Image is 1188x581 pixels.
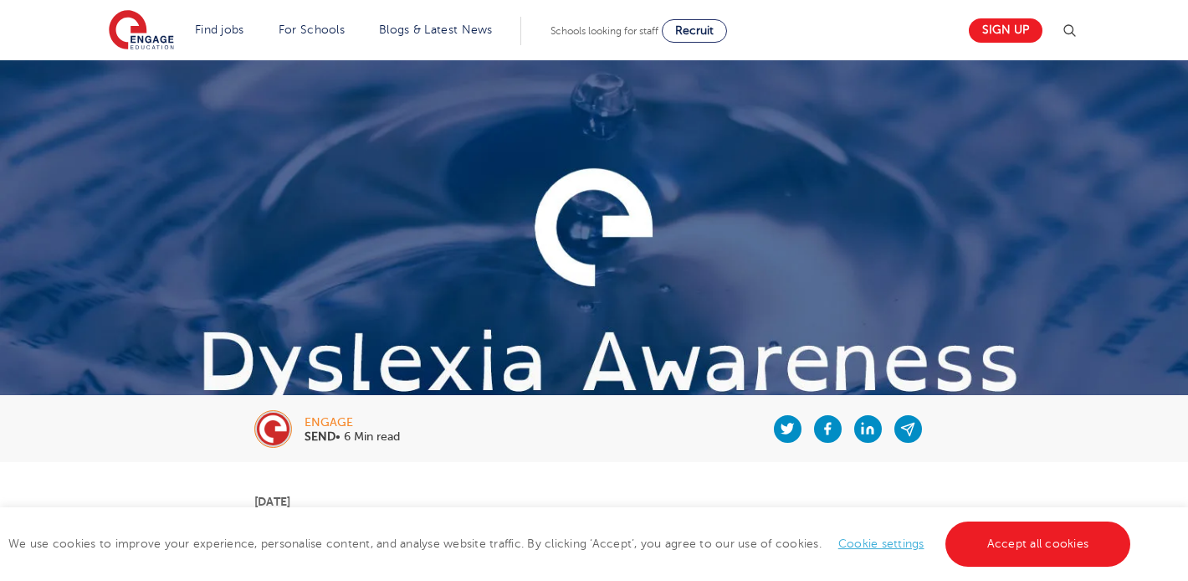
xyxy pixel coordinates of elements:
p: • 6 Min read [305,431,400,443]
a: Cookie settings [838,537,924,550]
a: Blogs & Latest News [379,23,493,36]
a: Accept all cookies [945,522,1131,567]
a: For Schools [279,23,345,36]
b: SEND [305,430,335,443]
div: engage [305,417,400,429]
a: Find jobs [195,23,244,36]
span: Schools looking for staff [550,25,658,37]
a: Sign up [969,18,1042,43]
span: Recruit [675,24,714,37]
img: Engage Education [109,10,174,52]
p: [DATE] [254,496,935,507]
span: We use cookies to improve your experience, personalise content, and analyse website traffic. By c... [8,537,1134,550]
a: Recruit [662,19,727,43]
